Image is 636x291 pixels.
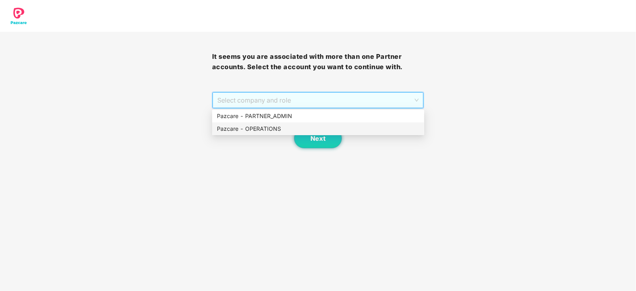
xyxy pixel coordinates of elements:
button: Next [294,128,342,148]
div: Pazcare - PARTNER_ADMIN [217,112,419,120]
h3: It seems you are associated with more than one Partner accounts. Select the account you want to c... [212,52,424,72]
span: Next [310,135,326,142]
div: Pazcare - OPERATIONS [212,122,424,135]
span: Select company and role [217,93,419,108]
div: Pazcare - PARTNER_ADMIN [212,110,424,122]
div: Pazcare - OPERATIONS [217,124,419,133]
